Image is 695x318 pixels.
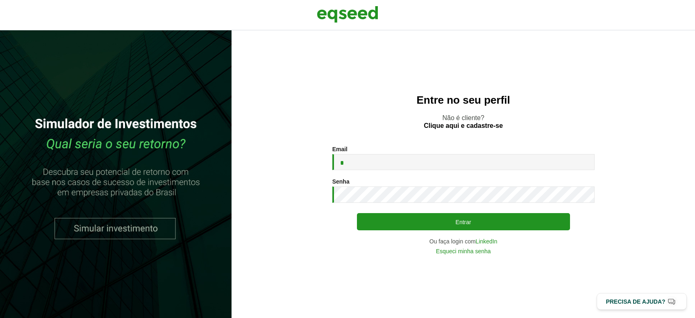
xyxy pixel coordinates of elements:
p: Não é cliente? [248,114,679,129]
button: Entrar [357,213,570,230]
img: EqSeed Logo [317,4,378,25]
label: Email [332,146,347,152]
h2: Entre no seu perfil [248,94,679,106]
label: Senha [332,179,350,184]
div: Ou faça login com [332,238,595,244]
a: Clique aqui e cadastre-se [424,123,503,129]
a: Esqueci minha senha [436,248,491,254]
a: LinkedIn [476,238,497,244]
